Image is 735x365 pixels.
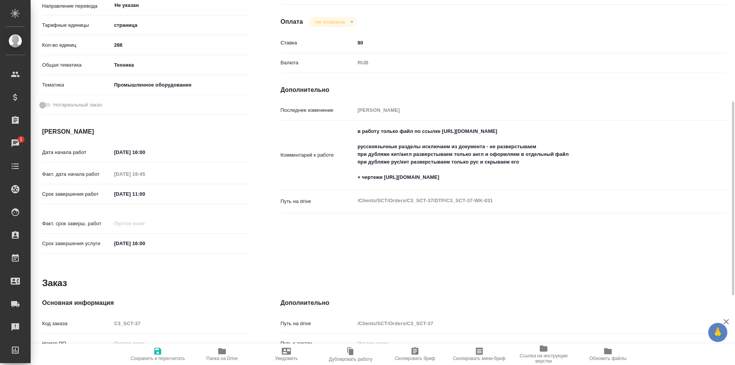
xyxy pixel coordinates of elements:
[355,37,689,48] input: ✎ Введи что-нибудь
[111,39,250,51] input: ✎ Введи что-нибудь
[42,41,111,49] p: Кол-во единиц
[576,344,640,365] button: Обновить файлы
[281,106,355,114] p: Последнее изменение
[42,220,111,228] p: Факт. срок заверш. работ
[383,344,447,365] button: Скопировать бриф
[281,151,355,159] p: Комментарий к работе
[131,356,185,361] span: Сохранить и пересчитать
[711,324,724,340] span: 🙏
[355,125,689,184] textarea: в работу только файл по ссылке [URL][DOMAIN_NAME] русскоязычные разделы исключаем из документа - ...
[126,344,190,365] button: Сохранить и пересчитать
[111,218,178,229] input: Пустое поле
[42,320,111,327] p: Код заказа
[318,344,383,365] button: Дублировать работу
[111,19,250,32] div: страница
[281,39,355,47] p: Ставка
[395,356,435,361] span: Скопировать бриф
[329,357,372,362] span: Дублировать работу
[447,344,511,365] button: Скопировать мини-бриф
[355,194,689,207] textarea: /Clients/SCT/Orders/C3_SCT-37/DTP/C3_SCT-37-WK-031
[111,188,178,200] input: ✎ Введи что-нибудь
[313,19,347,25] button: Не оплачена
[281,298,727,308] h4: Дополнительно
[281,198,355,205] p: Путь на drive
[2,134,29,153] a: 1
[511,344,576,365] button: Ссылка на инструкции верстки
[281,59,355,67] p: Валюта
[281,17,303,26] h4: Оплата
[516,353,571,364] span: Ссылка на инструкции верстки
[42,277,67,289] h2: Заказ
[355,318,689,329] input: Пустое поле
[15,136,27,143] span: 1
[590,356,627,361] span: Обновить файлы
[42,2,111,10] p: Направление перевода
[281,340,355,347] p: Путь к заказу
[355,105,689,116] input: Пустое поле
[275,356,298,361] span: Уведомить
[42,149,111,156] p: Дата начала работ
[53,101,102,109] span: Нотариальный заказ
[111,318,250,329] input: Пустое поле
[254,344,318,365] button: Уведомить
[42,190,111,198] p: Срок завершения работ
[111,79,250,92] div: Промышленное оборудование
[42,298,250,308] h4: Основная информация
[111,238,178,249] input: ✎ Введи что-нибудь
[111,59,250,72] div: Техника
[111,147,178,158] input: ✎ Введи что-нибудь
[708,323,727,342] button: 🙏
[111,169,178,180] input: Пустое поле
[246,5,247,6] button: Open
[355,56,689,69] div: RUB
[42,170,111,178] p: Факт. дата начала работ
[42,61,111,69] p: Общая тематика
[190,344,254,365] button: Папка на Drive
[42,127,250,136] h4: [PERSON_NAME]
[42,340,111,347] p: Номер РО
[309,17,356,27] div: Не оплачена
[453,356,505,361] span: Скопировать мини-бриф
[355,338,689,349] input: Пустое поле
[206,356,238,361] span: Папка на Drive
[42,21,111,29] p: Тарифные единицы
[42,240,111,247] p: Срок завершения услуги
[42,81,111,89] p: Тематика
[281,320,355,327] p: Путь на drive
[111,338,250,349] input: Пустое поле
[281,85,727,95] h4: Дополнительно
